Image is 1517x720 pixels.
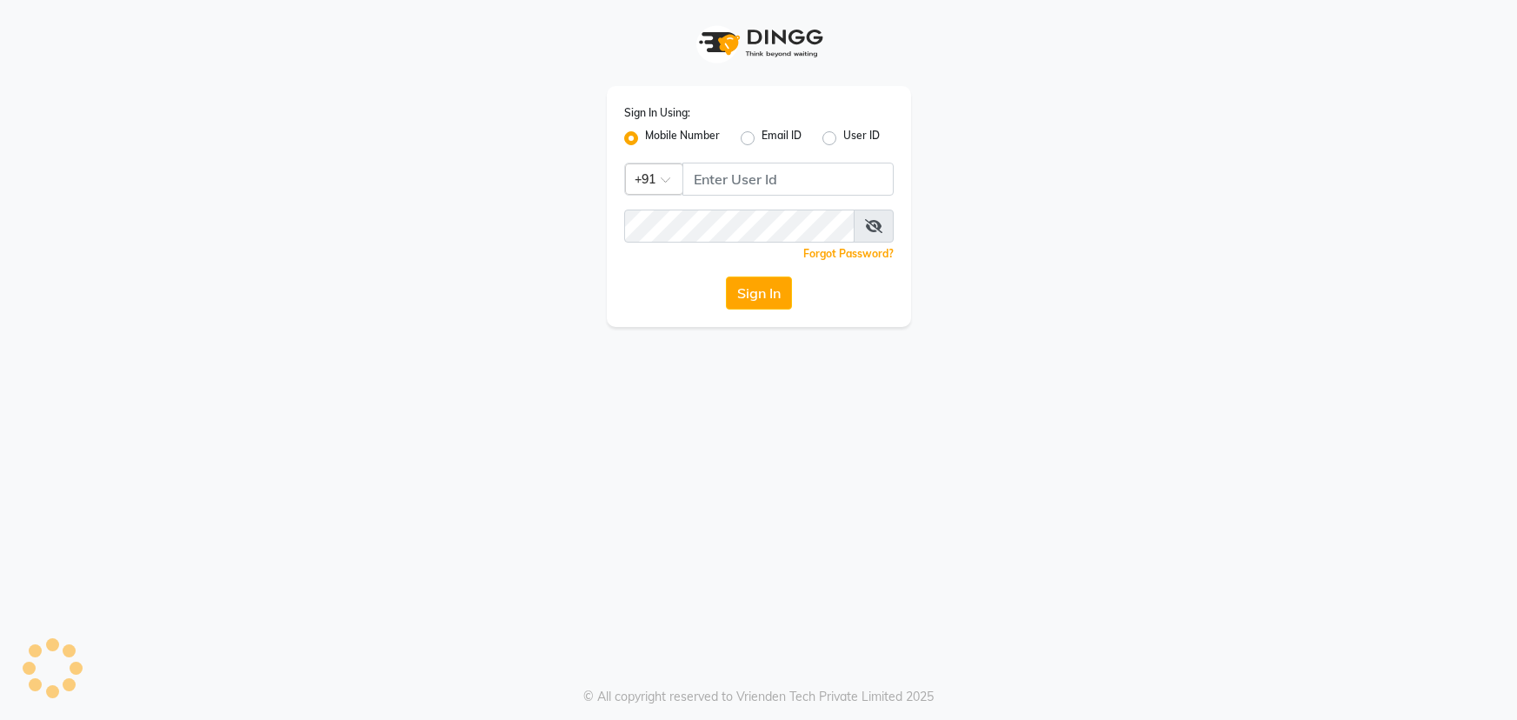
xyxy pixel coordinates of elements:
input: Username [682,163,894,196]
label: User ID [843,128,880,149]
input: Username [624,210,855,243]
a: Forgot Password? [803,247,894,260]
label: Email ID [762,128,802,149]
label: Sign In Using: [624,105,690,121]
button: Sign In [726,277,792,310]
label: Mobile Number [645,128,720,149]
img: logo1.svg [689,17,828,69]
